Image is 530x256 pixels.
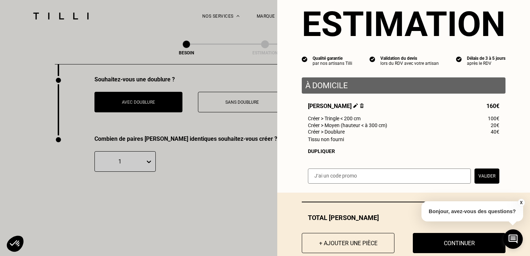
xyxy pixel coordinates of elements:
[467,56,505,61] div: Délais de 3 à 5 jours
[305,81,502,90] p: À domicile
[302,4,505,44] section: Estimation
[491,122,499,128] span: 20€
[517,199,525,207] button: X
[467,61,505,66] div: après le RDV
[302,214,505,221] div: Total [PERSON_NAME]
[474,169,499,184] button: Valider
[360,103,364,108] img: Supprimer
[308,148,499,154] div: Dupliquer
[308,136,344,142] span: Tissu non fourni
[421,201,523,221] p: Bonjour, avez-vous des questions?
[488,116,499,121] span: 100€
[308,169,471,184] input: J‘ai un code promo
[313,61,352,66] div: par nos artisans Tilli
[302,233,394,253] button: + Ajouter une pièce
[313,56,352,61] div: Qualité garantie
[308,129,345,135] span: Créer > Doublure
[370,56,375,62] img: icon list info
[308,122,387,128] span: Créer > Moyen (hauteur < à 300 cm)
[491,129,499,135] span: 40€
[486,103,499,109] span: 160€
[380,56,439,61] div: Validation du devis
[456,56,462,62] img: icon list info
[308,116,361,121] span: Créer > Tringle < 200 cm
[308,103,364,109] span: [PERSON_NAME]
[413,233,505,253] button: Continuer
[380,61,439,66] div: lors du RDV avec votre artisan
[353,103,358,108] img: Éditer
[302,56,308,62] img: icon list info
